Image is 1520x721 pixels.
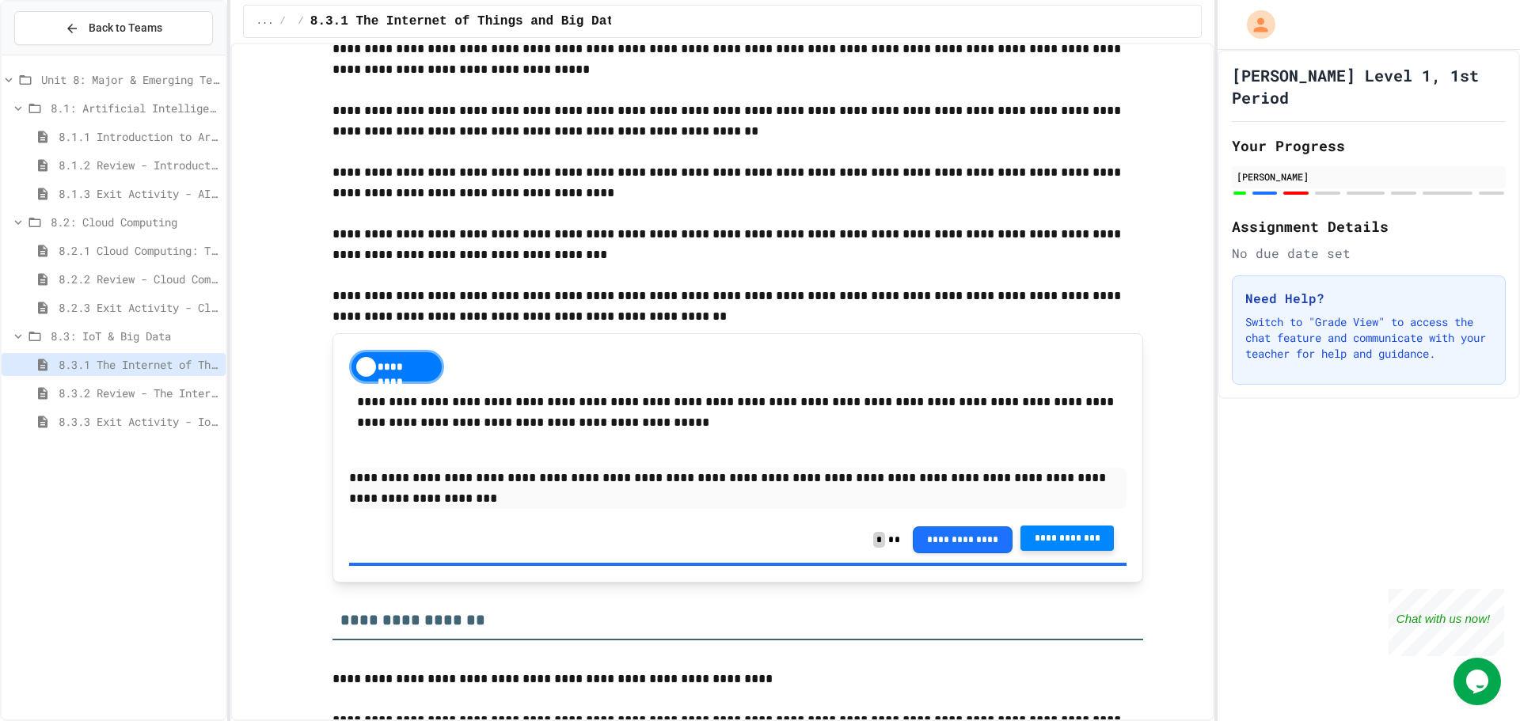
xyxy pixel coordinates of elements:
span: 8.1.2 Review - Introduction to Artificial Intelligence [59,157,219,173]
span: 8.1: Artificial Intelligence Basics [51,100,219,116]
h3: Need Help? [1245,289,1492,308]
span: / [298,15,304,28]
div: [PERSON_NAME] [1237,169,1501,184]
div: No due date set [1232,244,1506,263]
span: ... [256,15,274,28]
p: Switch to "Grade View" to access the chat feature and communicate with your teacher for help and ... [1245,314,1492,362]
span: 8.3.1 The Internet of Things and Big Data: Our Connected Digital World [59,356,219,373]
span: 8.2.1 Cloud Computing: Transforming the Digital World [59,242,219,259]
span: 8.2.3 Exit Activity - Cloud Service Detective [59,299,219,316]
span: 8.3.3 Exit Activity - IoT Data Detective Challenge [59,413,219,430]
span: 8.2.2 Review - Cloud Computing [59,271,219,287]
span: 8.3.1 The Internet of Things and Big Data: Our Connected Digital World [310,12,842,31]
span: / [279,15,285,28]
span: 8.1.3 Exit Activity - AI Detective [59,185,219,202]
span: 8.3: IoT & Big Data [51,328,219,344]
h2: Assignment Details [1232,215,1506,237]
iframe: chat widget [1453,658,1504,705]
div: My Account [1230,6,1279,43]
span: Back to Teams [89,20,162,36]
span: 8.3.2 Review - The Internet of Things and Big Data [59,385,219,401]
span: 8.1.1 Introduction to Artificial Intelligence [59,128,219,145]
iframe: chat widget [1389,589,1504,656]
h1: [PERSON_NAME] Level 1, 1st Period [1232,64,1506,108]
span: 8.2: Cloud Computing [51,214,219,230]
span: Unit 8: Major & Emerging Technologies [41,71,219,88]
h2: Your Progress [1232,135,1506,157]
